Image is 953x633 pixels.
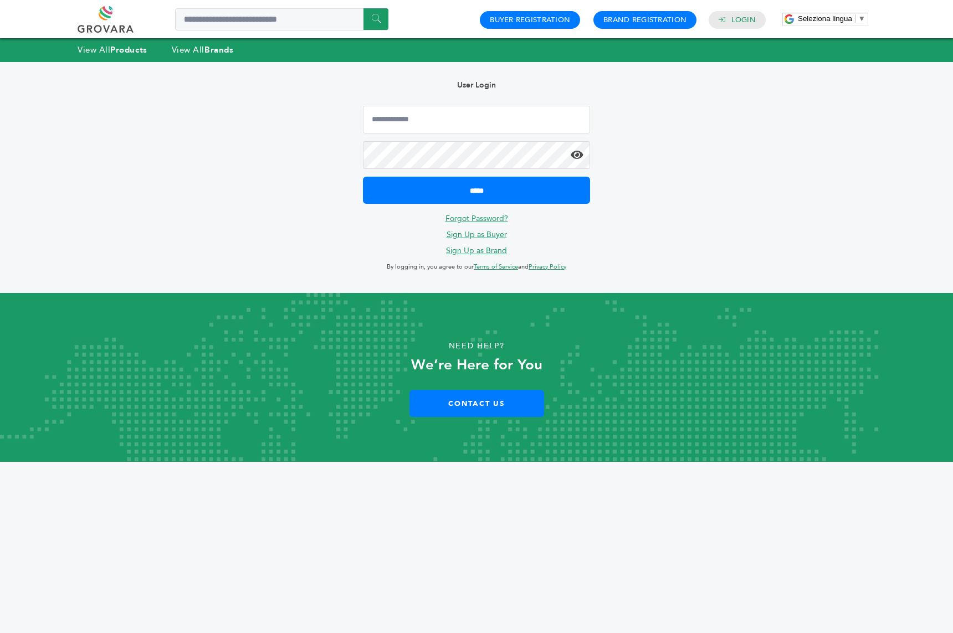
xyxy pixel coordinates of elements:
a: Brand Registration [603,15,686,25]
strong: We’re Here for You [411,355,542,375]
a: Buyer Registration [490,15,570,25]
p: By logging in, you agree to our and [363,260,590,274]
p: Need Help? [48,338,905,354]
a: Forgot Password? [445,213,508,224]
a: Sign Up as Buyer [447,229,507,240]
a: Contact Us [409,390,544,417]
span: Seleziona lingua [798,14,852,23]
input: Email Address [363,106,590,133]
input: Password [363,141,590,169]
strong: Products [110,44,147,55]
a: Login [731,15,756,25]
a: Terms of Service [474,263,518,271]
span: ▼ [858,14,865,23]
b: User Login [457,80,496,90]
a: View AllBrands [172,44,234,55]
input: Search a product or brand... [175,8,388,30]
a: Seleziona lingua​ [798,14,865,23]
strong: Brands [204,44,233,55]
a: Privacy Policy [529,263,566,271]
a: View AllProducts [78,44,147,55]
a: Sign Up as Brand [446,245,507,256]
